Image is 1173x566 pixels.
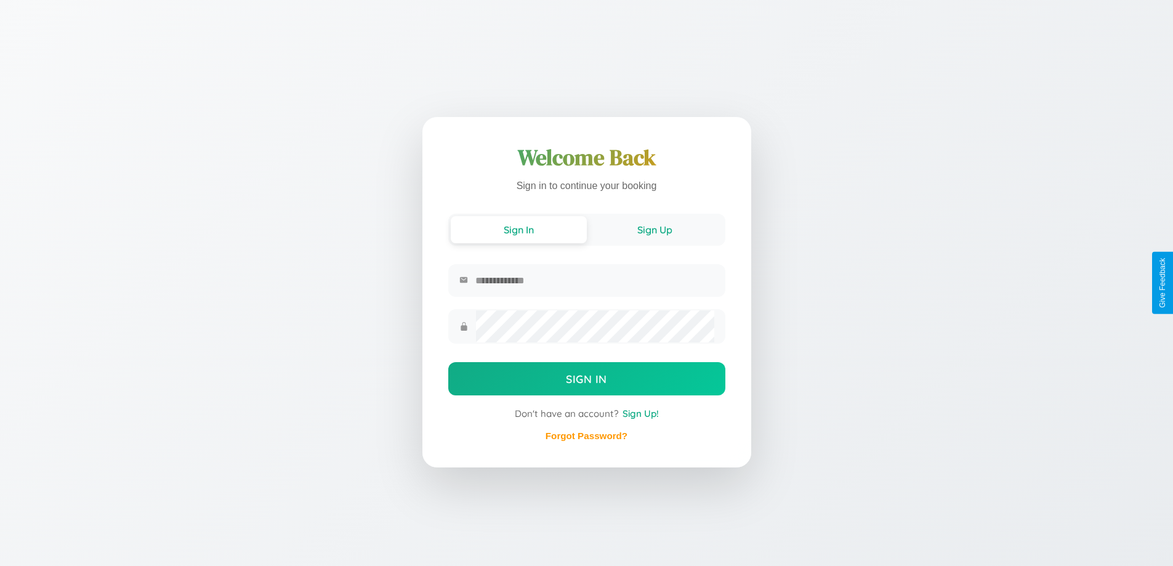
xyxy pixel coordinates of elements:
p: Sign in to continue your booking [448,177,725,195]
div: Give Feedback [1158,258,1167,308]
div: Don't have an account? [448,408,725,419]
h1: Welcome Back [448,143,725,172]
button: Sign In [448,362,725,395]
button: Sign In [451,216,587,243]
a: Forgot Password? [546,431,627,441]
button: Sign Up [587,216,723,243]
span: Sign Up! [623,408,659,419]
